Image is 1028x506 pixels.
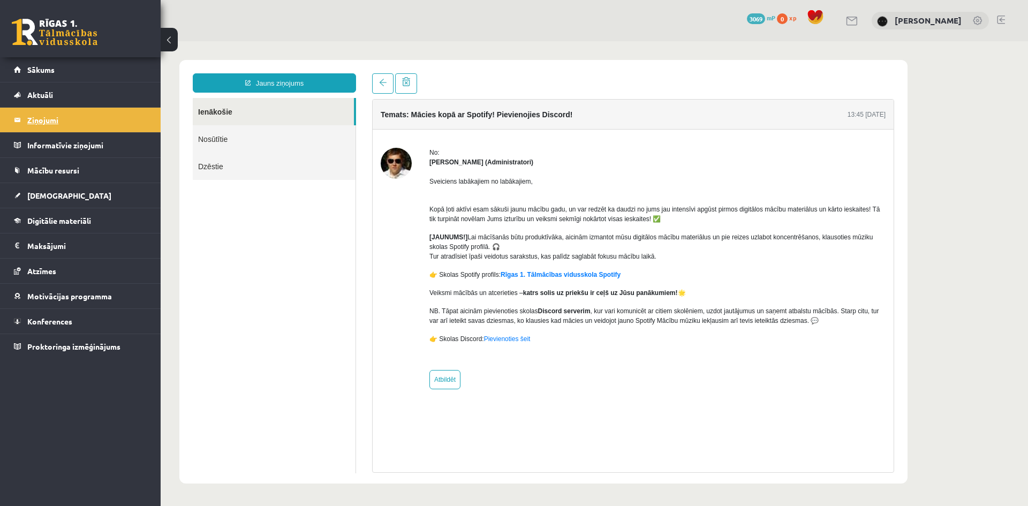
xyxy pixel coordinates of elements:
p: 👉 Skolas Discord: [269,293,725,303]
span: 3069 [747,13,765,24]
span: mP [767,13,775,22]
div: No: [269,107,725,116]
a: 0 xp [777,13,802,22]
a: Ziņojumi [14,108,147,132]
h4: Temats: Mācies kopā ar Spotify! Pievienojies Discord! [220,69,412,78]
p: Veiksmi mācībās un atcerieties – 🌟 [269,247,725,256]
span: 0 [777,13,788,24]
img: Ansis Eglājs [877,16,888,27]
a: Pievienoties šeit [323,294,370,301]
legend: Ziņojumi [27,108,147,132]
a: Proktoringa izmēģinājums [14,334,147,359]
span: Aktuāli [27,90,53,100]
legend: Informatīvie ziņojumi [27,133,147,157]
a: Jauns ziņojums [32,32,195,51]
a: Maksājumi [14,233,147,258]
p: 👉 Skolas Spotify profils: [269,229,725,238]
span: Sākums [27,65,55,74]
div: 13:45 [DATE] [687,69,725,78]
a: [PERSON_NAME] [895,15,962,26]
span: xp [789,13,796,22]
a: Informatīvie ziņojumi [14,133,147,157]
a: Digitālie materiāli [14,208,147,233]
p: Lai mācīšanās būtu produktīvāka, aicinām izmantot mūsu digitālos mācību materiālus un pie reizes ... [269,191,725,220]
span: Proktoringa izmēģinājums [27,342,120,351]
a: Ienākošie [32,57,193,84]
a: Sākums [14,57,147,82]
a: [DEMOGRAPHIC_DATA] [14,183,147,208]
a: Atbildēt [269,329,300,348]
a: Atzīmes [14,259,147,283]
strong: [JAUNUMS!] [269,192,307,200]
span: Digitālie materiāli [27,216,91,225]
p: Sveiciens labākajiem no labākajiem, [269,135,725,145]
a: Mācību resursi [14,158,147,183]
strong: Discord serverim [377,266,430,274]
a: Aktuāli [14,82,147,107]
a: Rīgas 1. Tālmācības vidusskola Spotify [340,230,460,237]
span: Mācību resursi [27,165,79,175]
span: Konferences [27,316,72,326]
span: Motivācijas programma [27,291,112,301]
a: Konferences [14,309,147,334]
a: Dzēstie [32,111,195,139]
strong: [PERSON_NAME] (Administratori) [269,117,373,125]
span: [DEMOGRAPHIC_DATA] [27,191,111,200]
a: Rīgas 1. Tālmācības vidusskola [12,19,97,46]
legend: Maksājumi [27,233,147,258]
p: NB. Tāpat aicinām pievienoties skolas , kur vari komunicēt ar citiem skolēniem, uzdot jautājumus ... [269,265,725,284]
p: Kopā ļoti aktīvi esam sākuši jaunu mācību gadu, un var redzēt ka daudzi no jums jau intensīvi apg... [269,154,725,183]
a: 3069 mP [747,13,775,22]
span: Atzīmes [27,266,56,276]
img: Ivo Čapiņš [220,107,251,138]
a: Motivācijas programma [14,284,147,308]
a: Nosūtītie [32,84,195,111]
strong: katrs solis uz priekšu ir ceļš uz Jūsu panākumiem! [362,248,517,255]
